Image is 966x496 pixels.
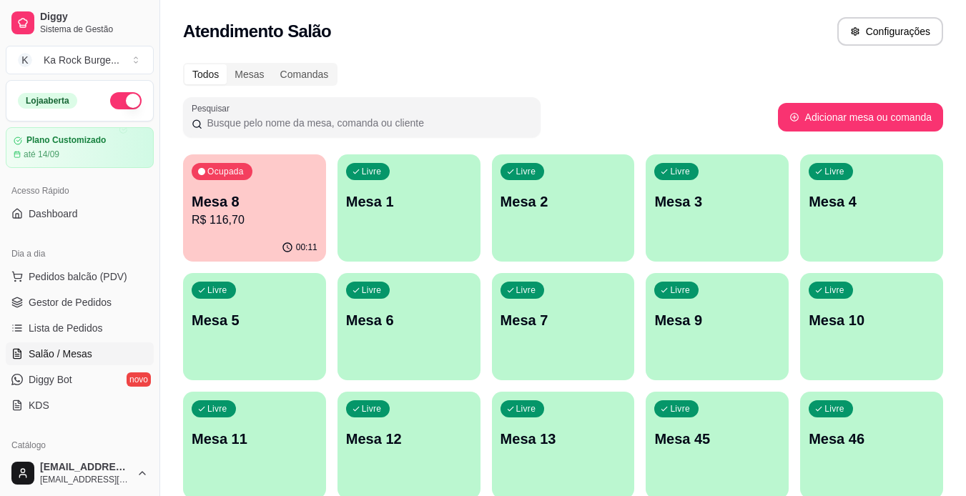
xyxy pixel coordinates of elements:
[24,149,59,160] article: até 14/09
[516,166,536,177] p: Livre
[809,310,935,330] p: Mesa 10
[183,273,326,380] button: LivreMesa 5
[6,317,154,339] a: Lista de Pedidos
[29,207,78,221] span: Dashboard
[6,394,154,417] a: KDS
[800,273,943,380] button: LivreMesa 10
[183,154,326,262] button: OcupadaMesa 8R$ 116,7000:11
[40,474,131,485] span: [EMAIL_ADDRESS][DOMAIN_NAME]
[192,429,317,449] p: Mesa 11
[110,92,142,109] button: Alterar Status
[362,284,382,296] p: Livre
[337,273,480,380] button: LivreMesa 6
[6,46,154,74] button: Select a team
[207,284,227,296] p: Livre
[492,273,635,380] button: LivreMesa 7
[6,342,154,365] a: Salão / Mesas
[501,429,626,449] p: Mesa 13
[646,273,789,380] button: LivreMesa 9
[296,242,317,253] p: 00:11
[6,265,154,288] button: Pedidos balcão (PDV)
[670,403,690,415] p: Livre
[346,429,472,449] p: Mesa 12
[207,403,227,415] p: Livre
[192,310,317,330] p: Mesa 5
[809,429,935,449] p: Mesa 46
[184,64,227,84] div: Todos
[29,295,112,309] span: Gestor de Pedidos
[670,166,690,177] p: Livre
[654,192,780,212] p: Mesa 3
[192,212,317,229] p: R$ 116,70
[6,368,154,391] a: Diggy Botnovo
[40,461,131,474] span: [EMAIL_ADDRESS][DOMAIN_NAME]
[29,372,72,387] span: Diggy Bot
[183,20,331,43] h2: Atendimento Salão
[6,291,154,314] a: Gestor de Pedidos
[272,64,337,84] div: Comandas
[837,17,943,46] button: Configurações
[346,310,472,330] p: Mesa 6
[670,284,690,296] p: Livre
[202,116,532,130] input: Pesquisar
[18,53,32,67] span: K
[29,321,103,335] span: Lista de Pedidos
[362,166,382,177] p: Livre
[654,429,780,449] p: Mesa 45
[501,192,626,212] p: Mesa 2
[44,53,119,67] div: Ka Rock Burge ...
[362,403,382,415] p: Livre
[29,269,127,284] span: Pedidos balcão (PDV)
[40,11,148,24] span: Diggy
[824,403,844,415] p: Livre
[227,64,272,84] div: Mesas
[809,192,935,212] p: Mesa 4
[192,102,235,114] label: Pesquisar
[6,434,154,457] div: Catálogo
[29,398,49,412] span: KDS
[26,135,106,146] article: Plano Customizado
[6,456,154,490] button: [EMAIL_ADDRESS][DOMAIN_NAME][EMAIL_ADDRESS][DOMAIN_NAME]
[29,347,92,361] span: Salão / Mesas
[6,242,154,265] div: Dia a dia
[646,154,789,262] button: LivreMesa 3
[6,179,154,202] div: Acesso Rápido
[501,310,626,330] p: Mesa 7
[654,310,780,330] p: Mesa 9
[800,154,943,262] button: LivreMesa 4
[6,127,154,168] a: Plano Customizadoaté 14/09
[516,403,536,415] p: Livre
[516,284,536,296] p: Livre
[824,284,844,296] p: Livre
[18,93,77,109] div: Loja aberta
[337,154,480,262] button: LivreMesa 1
[207,166,244,177] p: Ocupada
[6,6,154,40] a: DiggySistema de Gestão
[192,192,317,212] p: Mesa 8
[824,166,844,177] p: Livre
[6,202,154,225] a: Dashboard
[778,103,943,132] button: Adicionar mesa ou comanda
[346,192,472,212] p: Mesa 1
[40,24,148,35] span: Sistema de Gestão
[492,154,635,262] button: LivreMesa 2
